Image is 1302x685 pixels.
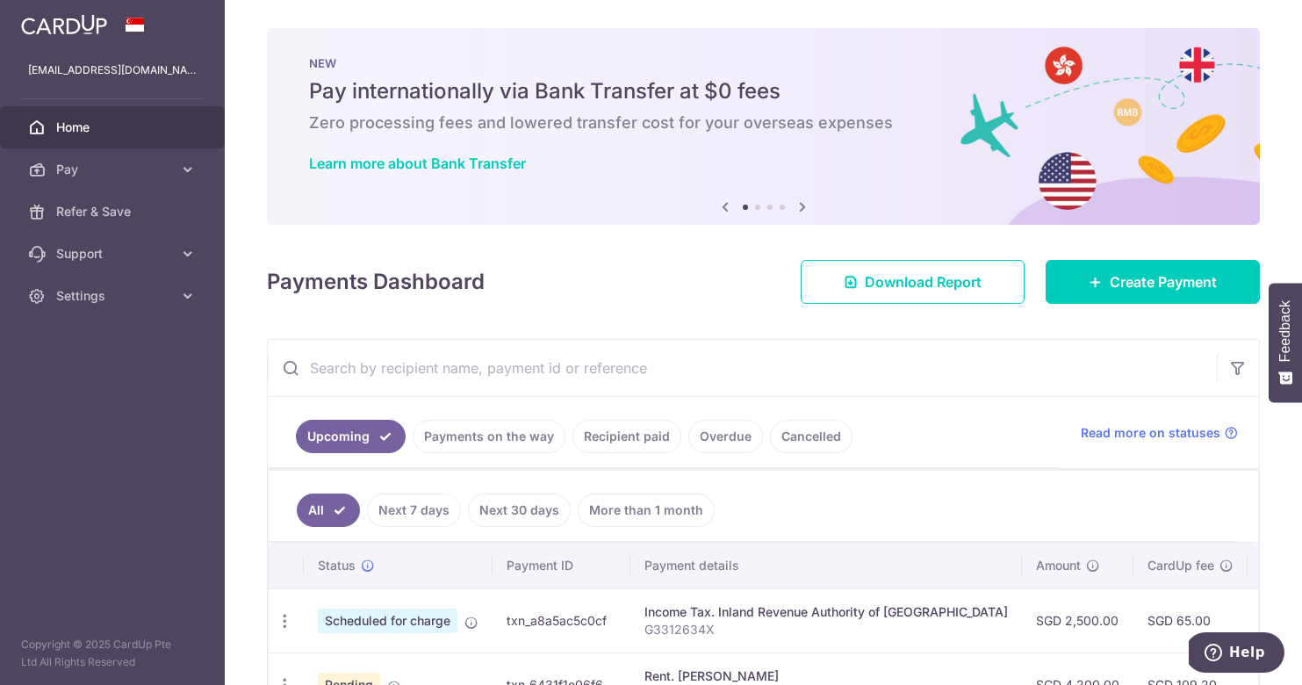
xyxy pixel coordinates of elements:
span: Create Payment [1110,271,1217,292]
a: Download Report [801,260,1025,304]
a: Cancelled [770,420,852,453]
span: CardUp fee [1147,557,1214,574]
span: Refer & Save [56,203,172,220]
a: Recipient paid [572,420,681,453]
div: Income Tax. Inland Revenue Authority of [GEOGRAPHIC_DATA] [644,603,1008,621]
a: Learn more about Bank Transfer [309,155,526,172]
span: Read more on statuses [1081,424,1220,442]
span: Scheduled for charge [318,609,457,633]
p: NEW [309,56,1218,70]
a: Payments on the way [413,420,565,453]
td: txn_a8a5ac5c0cf [493,588,630,653]
span: Home [56,119,172,136]
a: Read more on statuses [1081,424,1238,442]
span: Pay [56,161,172,178]
td: SGD 2,500.00 [1022,588,1133,653]
span: Support [56,245,172,263]
span: Amount [1036,557,1081,574]
a: Upcoming [296,420,406,453]
h6: Zero processing fees and lowered transfer cost for your overseas expenses [309,112,1218,133]
a: Next 30 days [468,494,571,527]
iframe: Opens a widget where you can find more information [1189,632,1284,676]
a: All [297,494,360,527]
span: Feedback [1277,300,1293,362]
h4: Payments Dashboard [267,266,485,298]
img: Bank transfer banner [267,28,1260,225]
div: Rent. [PERSON_NAME] [644,667,1008,685]
button: Feedback - Show survey [1269,283,1302,402]
a: Create Payment [1046,260,1260,304]
input: Search by recipient name, payment id or reference [268,340,1217,396]
p: [EMAIL_ADDRESS][DOMAIN_NAME] [28,61,197,79]
p: G3312634X [644,621,1008,638]
th: Payment details [630,543,1022,588]
span: Status [318,557,356,574]
td: SGD 65.00 [1133,588,1248,653]
span: Download Report [865,271,982,292]
a: Overdue [688,420,763,453]
span: Settings [56,287,172,305]
th: Payment ID [493,543,630,588]
a: Next 7 days [367,494,461,527]
img: CardUp [21,14,107,35]
a: More than 1 month [578,494,715,527]
h5: Pay internationally via Bank Transfer at $0 fees [309,77,1218,105]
